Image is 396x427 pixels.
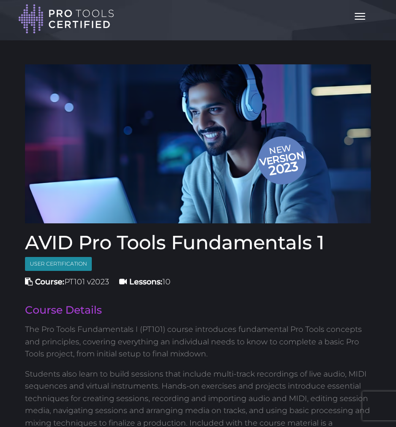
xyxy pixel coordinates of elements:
[25,323,371,360] p: The Pro Tools Fundamentals I (PT101) course introduces fundamental Pro Tools concepts and princip...
[129,277,162,286] strong: Lessons:
[119,277,171,286] span: 10
[25,277,109,286] span: PT101 v2023
[35,277,64,286] strong: Course:
[259,157,309,180] span: 2023
[25,257,92,271] span: User Certification
[25,64,371,223] a: Newversion 2023
[25,233,371,252] h1: AVID Pro Tools Fundamentals 1
[25,64,371,223] img: Pro tools certified Fundamentals 1 Course cover
[18,3,114,35] img: Pro Tools Certified Logo
[258,142,309,180] span: New
[258,152,306,165] span: version
[25,305,371,316] h2: Course Details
